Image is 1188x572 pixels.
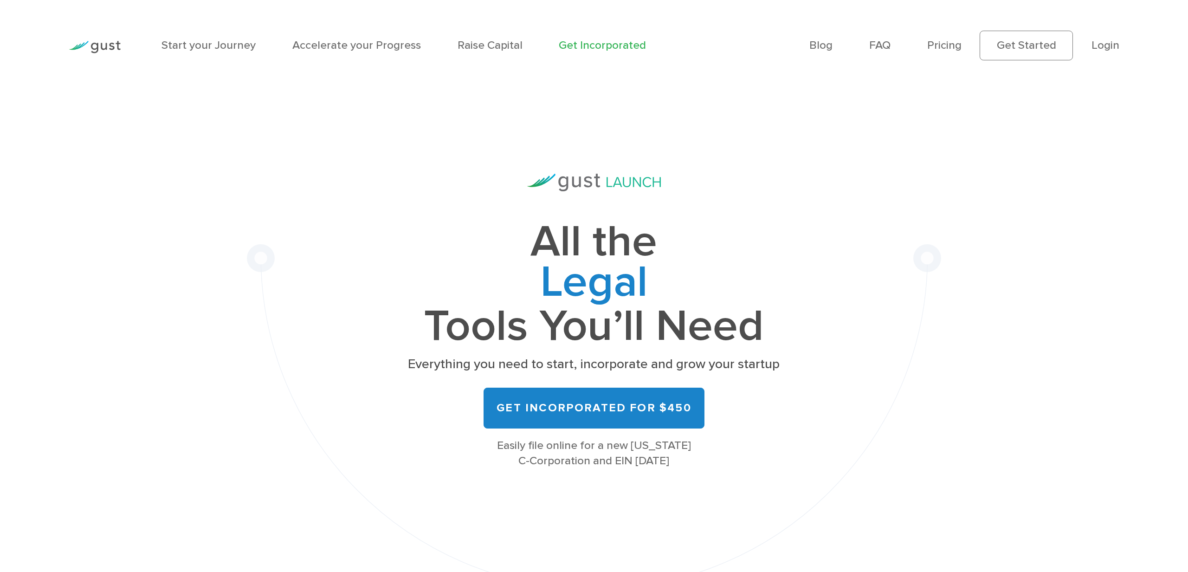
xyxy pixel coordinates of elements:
[404,438,783,468] div: Easily file online for a new [US_STATE] C-Corporation and EIN [DATE]
[869,39,891,52] a: FAQ
[458,39,523,52] a: Raise Capital
[809,39,833,52] a: Blog
[69,41,121,53] img: Gust Logo
[404,355,783,373] p: Everything you need to start, incorporate and grow your startup
[527,174,661,191] img: Gust Launch Logo
[404,262,783,306] span: Legal
[404,221,783,346] h1: All the Tools You’ll Need
[484,388,704,428] a: Get Incorporated for $450
[292,39,421,52] a: Accelerate your Progress
[161,39,256,52] a: Start your Journey
[1091,39,1119,52] a: Login
[927,39,962,52] a: Pricing
[559,39,646,52] a: Get Incorporated
[980,31,1073,61] a: Get Started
